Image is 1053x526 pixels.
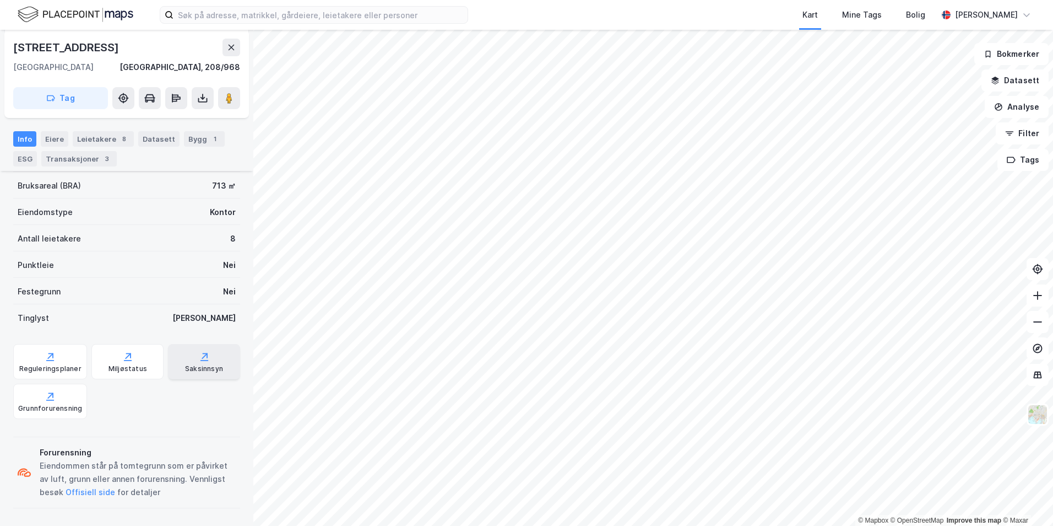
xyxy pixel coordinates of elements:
div: Kontrollprogram for chat [998,473,1053,526]
div: Festegrunn [18,285,61,298]
div: Nei [223,259,236,272]
div: Mine Tags [842,8,882,22]
div: 8 [118,133,129,144]
div: [STREET_ADDRESS] [13,39,121,56]
div: ESG [13,151,37,167]
div: Transaksjoner [41,151,117,167]
div: Datasett [138,131,180,147]
div: Reguleringsplaner [19,364,82,373]
div: [PERSON_NAME] [955,8,1018,22]
div: Forurensning [40,446,236,459]
div: Eiendomstype [18,206,73,219]
img: logo.f888ab2527a4732fd821a326f86c7f29.svg [18,5,133,24]
div: Eiendommen står på tomtegrunn som er påvirket av luft, grunn eller annen forurensning. Vennligst ... [40,459,236,499]
a: Improve this map [947,517,1001,524]
div: Grunnforurensning [18,404,82,413]
button: Tag [13,87,108,109]
iframe: Chat Widget [998,473,1053,526]
div: Bruksareal (BRA) [18,179,81,192]
div: 8 [230,232,236,245]
div: Miljøstatus [108,364,147,373]
div: Eiere [41,131,68,147]
div: Kart [802,8,818,22]
div: Info [13,131,36,147]
div: Saksinnsyn [185,364,223,373]
div: Bolig [906,8,925,22]
img: Z [1027,404,1048,425]
div: Bygg [184,131,225,147]
div: Antall leietakere [18,232,81,245]
div: Tinglyst [18,312,49,325]
div: 1 [209,133,220,144]
div: 713 ㎡ [212,179,236,192]
a: OpenStreetMap [891,517,944,524]
button: Tags [997,149,1049,171]
div: [GEOGRAPHIC_DATA], 208/968 [120,61,240,74]
div: Punktleie [18,259,54,272]
a: Mapbox [858,517,888,524]
button: Filter [996,122,1049,144]
button: Analyse [985,96,1049,118]
div: Nei [223,285,236,298]
div: Leietakere [73,131,134,147]
input: Søk på adresse, matrikkel, gårdeiere, leietakere eller personer [173,7,468,23]
div: 3 [101,153,112,164]
div: Kontor [210,206,236,219]
div: [PERSON_NAME] [172,312,236,325]
button: Datasett [981,69,1049,92]
button: Bokmerker [974,43,1049,65]
div: [GEOGRAPHIC_DATA] [13,61,94,74]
